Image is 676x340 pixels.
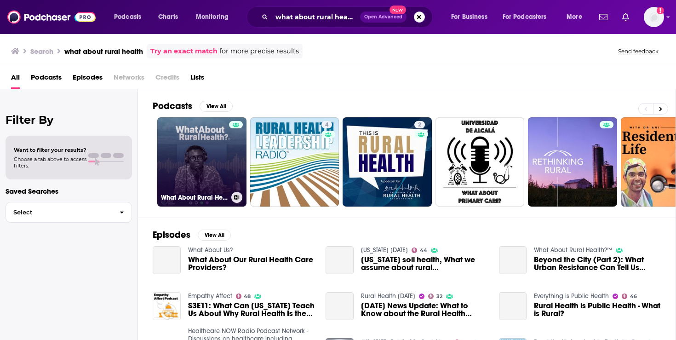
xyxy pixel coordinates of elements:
a: S3E11: What Can Pennsylvania Teach Us About Why Rural Health Is the Health of America? [188,302,315,317]
span: Networks [114,70,144,89]
a: September 8, 2025 News Update: What to Know about the Rural Health Transformation Fund, Reclassif... [361,302,488,317]
span: New [390,6,406,14]
span: 32 [436,294,442,299]
span: 44 [420,248,427,253]
input: Search podcasts, credits, & more... [272,10,360,24]
a: Wisconsin soil health, What we assume about rural Americans, Dragon boating [326,246,354,274]
h3: what about rural health [64,47,143,56]
img: Podchaser - Follow, Share and Rate Podcasts [7,8,96,26]
button: Select [6,202,132,223]
span: Want to filter your results? [14,147,86,153]
button: Open AdvancedNew [360,12,407,23]
span: Monitoring [196,11,229,23]
span: For Podcasters [503,11,547,23]
button: View All [200,101,233,112]
button: open menu [108,10,153,24]
button: Send feedback [615,47,661,55]
a: What About Our Rural Health Care Providers? [188,256,315,271]
a: Beyond the City (Part 2): What Urban Resistance Can Tell Us About Rural Health Realities [534,256,661,271]
a: Rural Health is Public Health - What is Rural? [534,302,661,317]
a: Empathy Affect [188,292,232,300]
button: View All [198,230,231,241]
span: Charts [158,11,178,23]
a: 32 [428,294,442,299]
a: Show notifications dropdown [619,9,633,25]
a: 4 [250,117,339,207]
a: All [11,70,20,89]
img: User Profile [644,7,664,27]
span: Open Advanced [364,15,402,19]
h2: Episodes [153,229,190,241]
a: 48 [236,294,251,299]
a: EpisodesView All [153,229,231,241]
span: Choose a tab above to access filters. [14,156,86,169]
span: 2 [418,121,421,130]
span: More [567,11,582,23]
a: Podcasts [31,70,62,89]
a: 46 [622,294,637,299]
a: 4 [321,121,332,128]
a: 44 [412,248,427,253]
svg: Add a profile image [657,7,664,14]
a: 2 [414,121,425,128]
a: Lists [190,70,204,89]
a: What About Rural Health?™ [157,117,246,207]
a: Rural Health is Public Health - What is Rural? [499,292,527,320]
h3: Search [30,47,53,56]
button: open menu [497,10,560,24]
a: Wisconsin soil health, What we assume about rural Americans, Dragon boating [361,256,488,271]
a: What About Our Rural Health Care Providers? [153,246,181,274]
a: Beyond the City (Part 2): What Urban Resistance Can Tell Us About Rural Health Realities [499,246,527,274]
span: Credits [155,70,179,89]
span: Logged in as DoraMarie4 [644,7,664,27]
button: open menu [445,10,499,24]
span: Select [6,209,112,215]
h2: Podcasts [153,100,192,112]
button: Show profile menu [644,7,664,27]
div: Search podcasts, credits, & more... [255,6,441,28]
span: [US_STATE] soil health, What we assume about rural [DEMOGRAPHIC_DATA], Dragon [MEDICAL_DATA] [361,256,488,271]
a: Rural Health Today [361,292,415,300]
span: S3E11: What Can [US_STATE] Teach Us About Why Rural Health Is the Health of America? [188,302,315,317]
a: What About Rural Health?™ [534,246,612,254]
span: Podcasts [114,11,141,23]
span: [DATE] News Update: What to Know about the Rural Health Transformation Fund, Reclassified Urban H... [361,302,488,317]
a: Charts [152,10,183,24]
a: Show notifications dropdown [596,9,611,25]
a: Everything is Public Health [534,292,609,300]
a: Try an exact match [150,46,218,57]
span: for more precise results [219,46,299,57]
img: S3E11: What Can Pennsylvania Teach Us About Why Rural Health Is the Health of America? [153,292,181,320]
a: What About Us? [188,246,233,254]
a: PodcastsView All [153,100,233,112]
span: For Business [451,11,487,23]
h3: What About Rural Health?™ [161,194,228,202]
button: open menu [560,10,594,24]
a: Wisconsin Today [361,246,408,254]
p: Saved Searches [6,187,132,196]
a: Episodes [73,70,103,89]
span: 4 [325,121,328,130]
span: 48 [244,294,251,299]
a: September 8, 2025 News Update: What to Know about the Rural Health Transformation Fund, Reclassif... [326,292,354,320]
h2: Filter By [6,113,132,127]
button: open menu [189,10,241,24]
span: 46 [630,294,637,299]
a: 2 [343,117,432,207]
